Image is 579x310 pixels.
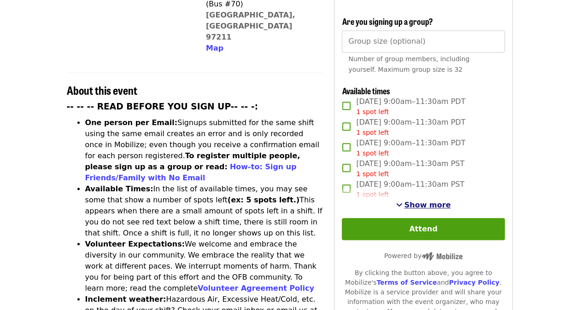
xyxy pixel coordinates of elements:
[85,295,166,304] strong: Inclement weather:
[356,117,465,138] span: [DATE] 9:00am–11:30am PDT
[356,179,464,200] span: [DATE] 9:00am–11:30am PST
[198,284,314,293] a: Volunteer Agreement Policy
[348,55,469,73] span: Number of group members, including yourself. Maximum group size is 32
[356,158,464,179] span: [DATE] 9:00am–11:30am PST
[376,279,437,286] a: Terms of Service
[449,279,499,286] a: Privacy Policy
[356,138,465,158] span: [DATE] 9:00am–11:30am PDT
[356,129,389,136] span: 1 spot left
[356,96,465,117] span: [DATE] 9:00am–11:30am PDT
[206,43,223,54] button: Map
[67,102,258,111] strong: -- -- -- READ BEFORE YOU SIGN UP-- -- -:
[342,85,390,97] span: Available times
[342,218,504,240] button: Attend
[356,149,389,157] span: 1 spot left
[421,252,462,260] img: Powered by Mobilize
[85,162,297,182] a: How-to: Sign up Friends/Family with No Email
[85,118,178,127] strong: One person per Email:
[206,11,295,41] a: [GEOGRAPHIC_DATA], [GEOGRAPHIC_DATA] 97211
[356,170,389,178] span: 1 spot left
[356,108,389,115] span: 1 spot left
[85,184,153,193] strong: Available Times:
[396,200,451,211] button: See more timeslots
[85,151,300,171] strong: To register multiple people, please sign up as a group or read:
[85,117,323,184] li: Signups submitted for the same shift using the same email creates an error and is only recorded o...
[342,30,504,52] input: [object Object]
[85,239,323,294] li: We welcome and embrace the diversity in our community. We embrace the reality that we work at dif...
[67,82,137,98] span: About this event
[85,240,185,248] strong: Volunteer Expectations:
[342,15,433,27] span: Are you signing up a group?
[206,44,223,52] span: Map
[228,195,299,204] strong: (ex: 5 spots left.)
[384,252,462,259] span: Powered by
[356,191,389,198] span: 1 spot left
[404,201,451,209] span: Show more
[85,184,323,239] li: In the list of available times, you may see some that show a number of spots left This appears wh...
